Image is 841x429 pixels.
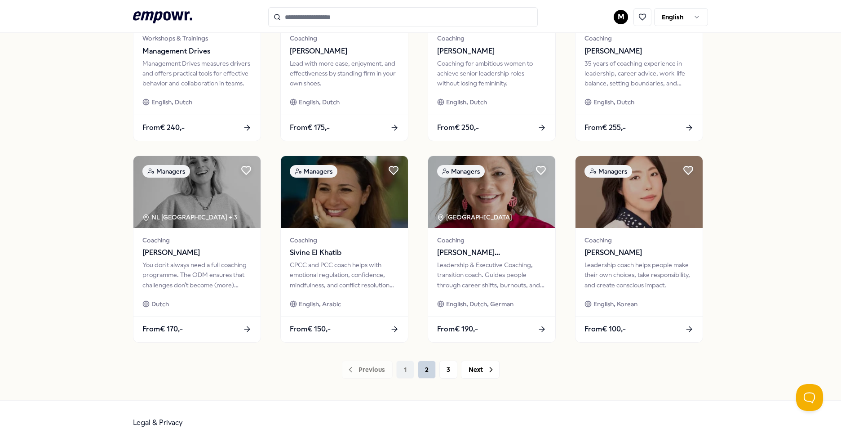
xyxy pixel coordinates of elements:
[299,97,340,107] span: English, Dutch
[446,97,487,107] span: English, Dutch
[290,165,337,178] div: Managers
[142,122,185,134] span: From € 240,-
[461,361,500,379] button: Next
[142,235,252,245] span: Coaching
[437,45,546,57] span: [PERSON_NAME]
[290,235,399,245] span: Coaching
[290,260,399,290] div: CPCC and PCC coach helps with emotional regulation, confidence, mindfulness, and conflict resolut...
[584,235,694,245] span: Coaching
[437,33,546,43] span: Coaching
[280,156,408,343] a: package imageManagersCoachingSivine El KhatibCPCC and PCC coach helps with emotional regulation, ...
[133,156,261,228] img: package image
[151,299,169,309] span: Dutch
[575,156,703,343] a: package imageManagersCoaching[PERSON_NAME]Leadership coach helps people make their own choices, t...
[428,156,556,343] a: package imageManagers[GEOGRAPHIC_DATA] Coaching[PERSON_NAME] Coaching*Facilitation*TeamsLeadershi...
[142,58,252,89] div: Management Drives measures drivers and offers practical tools for effective behavior and collabor...
[268,7,538,27] input: Search for products, categories or subcategories
[437,122,479,134] span: From € 250,-
[437,165,485,178] div: Managers
[575,156,703,228] img: package image
[796,384,823,411] iframe: Help Scout Beacon - Open
[281,156,408,228] img: package image
[418,361,436,379] button: 2
[614,10,628,24] button: M
[437,323,478,335] span: From € 190,-
[142,33,252,43] span: Workshops & Trainings
[133,418,183,427] a: Legal & Privacy
[584,247,694,259] span: [PERSON_NAME]
[142,260,252,290] div: You don't always need a full coaching programme. The ODM ensures that challenges don't become (mo...
[133,156,261,343] a: package imageManagersNL [GEOGRAPHIC_DATA] + 3Coaching[PERSON_NAME]You don't always need a full co...
[142,247,252,259] span: [PERSON_NAME]
[437,235,546,245] span: Coaching
[584,323,626,335] span: From € 100,-
[584,165,632,178] div: Managers
[151,97,192,107] span: English, Dutch
[593,97,634,107] span: English, Dutch
[584,122,626,134] span: From € 255,-
[446,299,513,309] span: English, Dutch, German
[299,299,341,309] span: English, Arabic
[142,45,252,57] span: Management Drives
[290,33,399,43] span: Coaching
[584,58,694,89] div: 35 years of coaching experience in leadership, career advice, work-life balance, setting boundari...
[584,33,694,43] span: Coaching
[437,212,513,222] div: [GEOGRAPHIC_DATA]
[290,122,330,134] span: From € 175,-
[290,58,399,89] div: Lead with more ease, enjoyment, and effectiveness by standing firm in your own shoes.
[584,260,694,290] div: Leadership coach helps people make their own choices, take responsibility, and create conscious i...
[428,156,555,228] img: package image
[437,247,546,259] span: [PERSON_NAME] Coaching*Facilitation*Teams
[439,361,457,379] button: 3
[142,165,190,178] div: Managers
[290,247,399,259] span: Sivine El Khatib
[142,212,237,222] div: NL [GEOGRAPHIC_DATA] + 3
[593,299,637,309] span: English, Korean
[290,323,331,335] span: From € 150,-
[290,45,399,57] span: [PERSON_NAME]
[437,58,546,89] div: Coaching for ambitious women to achieve senior leadership roles without losing femininity.
[584,45,694,57] span: [PERSON_NAME]
[142,323,183,335] span: From € 170,-
[437,260,546,290] div: Leadership & Executive Coaching, transition coach. Guides people through career shifts, burnouts,...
